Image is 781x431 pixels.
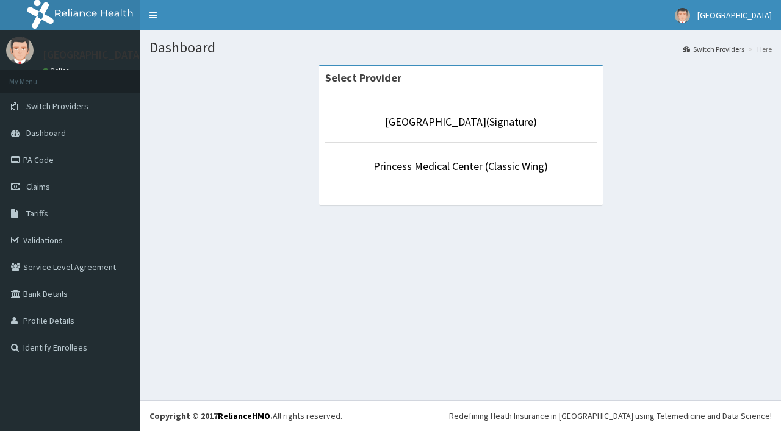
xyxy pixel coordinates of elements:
[683,44,744,54] a: Switch Providers
[385,115,537,129] a: [GEOGRAPHIC_DATA](Signature)
[746,44,772,54] li: Here
[675,8,690,23] img: User Image
[218,410,270,421] a: RelianceHMO
[26,101,88,112] span: Switch Providers
[149,410,273,421] strong: Copyright © 2017 .
[449,410,772,422] div: Redefining Heath Insurance in [GEOGRAPHIC_DATA] using Telemedicine and Data Science!
[325,71,401,85] strong: Select Provider
[373,159,548,173] a: Princess Medical Center (Classic Wing)
[43,66,72,75] a: Online
[43,49,143,60] p: [GEOGRAPHIC_DATA]
[26,208,48,219] span: Tariffs
[697,10,772,21] span: [GEOGRAPHIC_DATA]
[26,181,50,192] span: Claims
[26,127,66,138] span: Dashboard
[6,37,34,64] img: User Image
[149,40,772,55] h1: Dashboard
[140,400,781,431] footer: All rights reserved.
